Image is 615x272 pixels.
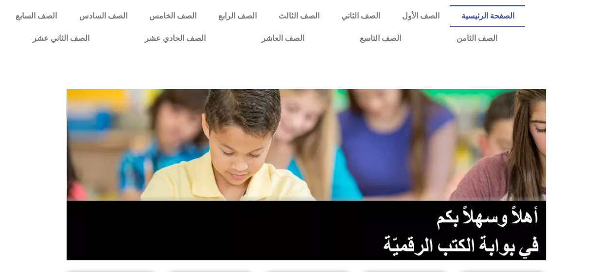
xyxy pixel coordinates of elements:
a: الصف العاشر [234,27,332,50]
a: الصف الثالث [267,5,330,27]
a: الصف السابع [5,5,68,27]
a: الصف الثاني عشر [5,27,117,50]
a: الصف الثاني [330,5,391,27]
a: الصف الخامس [138,5,207,27]
a: الصف الحادي عشر [117,27,233,50]
a: الصف الرابع [207,5,267,27]
a: الصفحة الرئيسية [450,5,525,27]
a: الصف الثامن [429,27,525,50]
a: الصف التاسع [332,27,429,50]
a: الصف الأول [391,5,450,27]
a: الصف السادس [68,5,138,27]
